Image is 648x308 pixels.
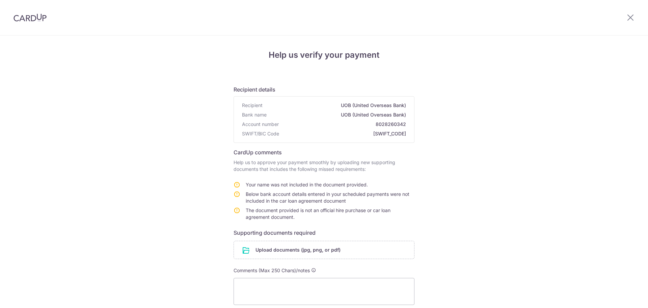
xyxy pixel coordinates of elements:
[242,121,279,128] span: Account number
[246,207,390,220] span: The document provided is not an official hire purchase or car loan agreement document.
[234,267,310,273] span: Comments (Max 250 Chars)/notes
[234,241,414,259] div: Upload documents (jpg, png, or pdf)
[234,229,414,237] h6: Supporting documents required
[242,130,279,137] span: SWIFT/BIC Code
[234,49,414,61] h4: Help us verify your payment
[234,148,414,156] h6: CardUp comments
[242,102,263,109] span: Recipient
[269,111,406,118] span: UOB (United Overseas Bank)
[234,159,414,173] p: Help us to approve your payment smoothly by uploading new supporting documents that includes the ...
[282,130,406,137] span: [SWIFT_CODE]
[265,102,406,109] span: UOB (United Overseas Bank)
[242,111,267,118] span: Bank name
[13,14,47,22] img: CardUp
[246,182,368,187] span: Your name was not included in the document provided.
[246,191,409,204] span: Below bank account details entered in your scheduled payments were not included in the car loan a...
[234,85,414,94] h6: Recipient details
[281,121,406,128] span: 8028260342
